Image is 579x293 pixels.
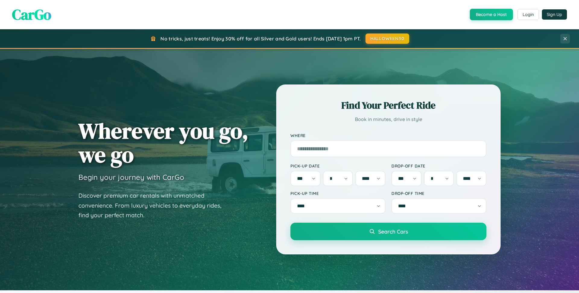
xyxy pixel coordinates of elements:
[378,228,408,235] span: Search Cars
[391,163,486,168] label: Drop-off Date
[78,191,229,220] p: Discover premium car rentals with unmatched convenience. From luxury vehicles to everyday rides, ...
[290,133,486,138] label: Where
[160,36,361,42] span: No tricks, just treats! Enjoy 30% off for all Silver and Gold users! Ends [DATE] 1pm PT.
[290,163,385,168] label: Pick-up Date
[391,191,486,196] label: Drop-off Time
[290,191,385,196] label: Pick-up Time
[12,5,51,24] span: CarGo
[290,99,486,112] h2: Find Your Perfect Ride
[517,9,539,20] button: Login
[78,173,184,182] h3: Begin your journey with CarGo
[78,119,248,167] h1: Wherever you go, we go
[365,33,409,44] button: HALLOWEEN30
[290,223,486,240] button: Search Cars
[542,9,567,20] button: Sign Up
[290,115,486,124] p: Book in minutes, drive in style
[470,9,513,20] button: Become a Host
